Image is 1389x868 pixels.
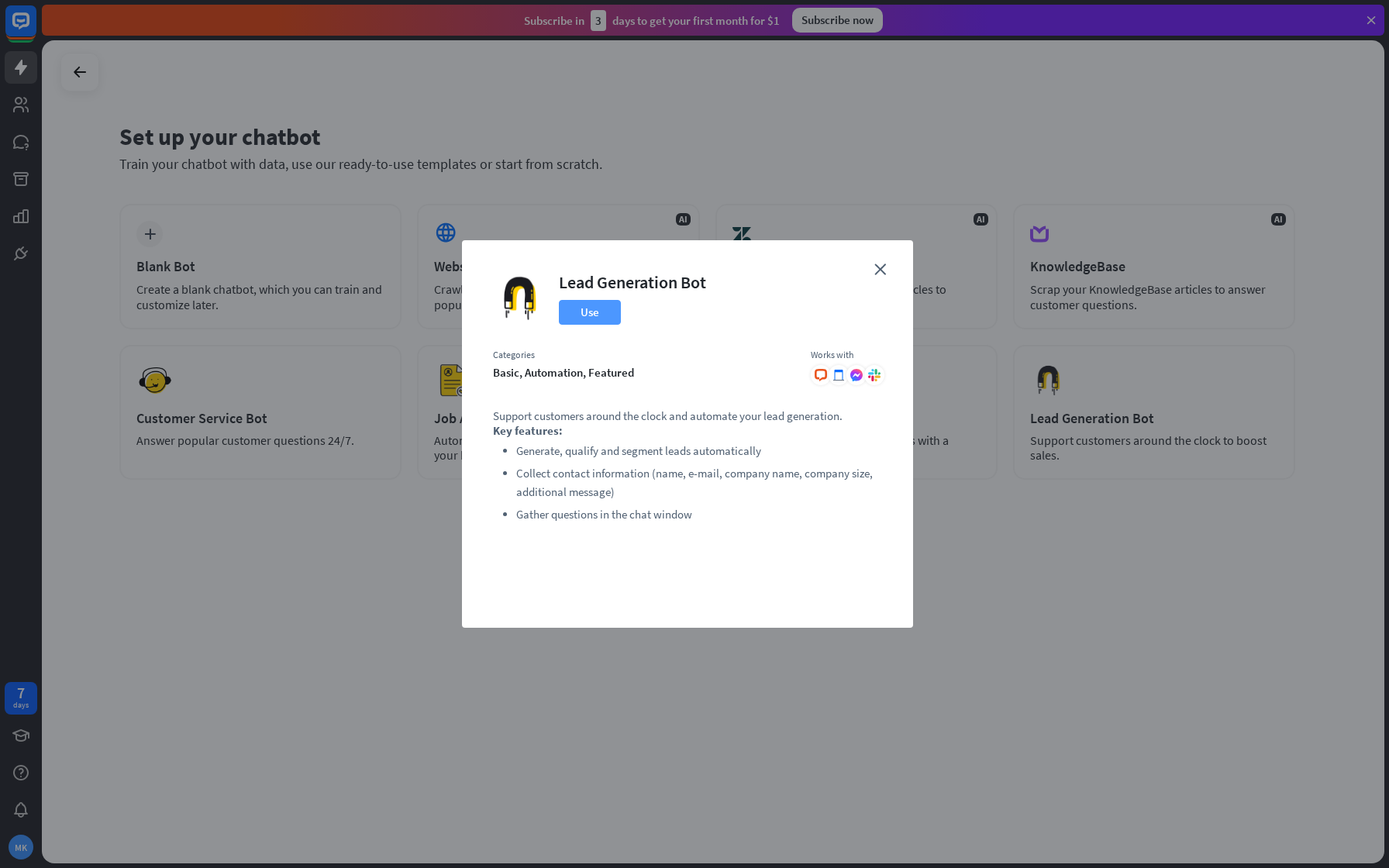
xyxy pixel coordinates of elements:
[493,349,795,361] div: Categories
[516,505,882,524] li: Gather questions in the chat window
[874,263,886,275] i: close
[493,423,563,438] strong: Key features:
[493,271,547,325] img: Lead Generation Bot
[811,349,882,361] div: Works with
[493,408,882,423] p: Support customers around the clock and automate your lead generation.
[516,442,882,460] li: Generate, qualify and segment leads automatically
[559,300,621,325] button: Use
[12,6,59,53] button: Open LiveChat chat widget
[493,365,795,380] div: basic, automation, featured
[559,271,706,293] div: Lead Generation Bot
[516,464,882,501] li: Collect contact information (name, e-mail, company name, company size, additional message)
